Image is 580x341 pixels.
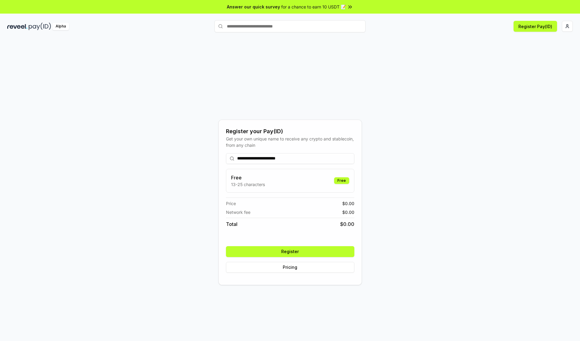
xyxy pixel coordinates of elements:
[227,4,280,10] span: Answer our quick survey
[226,136,354,148] div: Get your own unique name to receive any crypto and stablecoin, from any chain
[226,262,354,273] button: Pricing
[334,177,349,184] div: Free
[342,200,354,207] span: $ 0.00
[226,220,237,228] span: Total
[29,23,51,30] img: pay_id
[226,127,354,136] div: Register your Pay(ID)
[52,23,69,30] div: Alpha
[281,4,346,10] span: for a chance to earn 10 USDT 📝
[226,200,236,207] span: Price
[231,181,265,188] p: 13-25 characters
[226,209,250,215] span: Network fee
[226,246,354,257] button: Register
[231,174,265,181] h3: Free
[342,209,354,215] span: $ 0.00
[514,21,557,32] button: Register Pay(ID)
[7,23,27,30] img: reveel_dark
[340,220,354,228] span: $ 0.00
